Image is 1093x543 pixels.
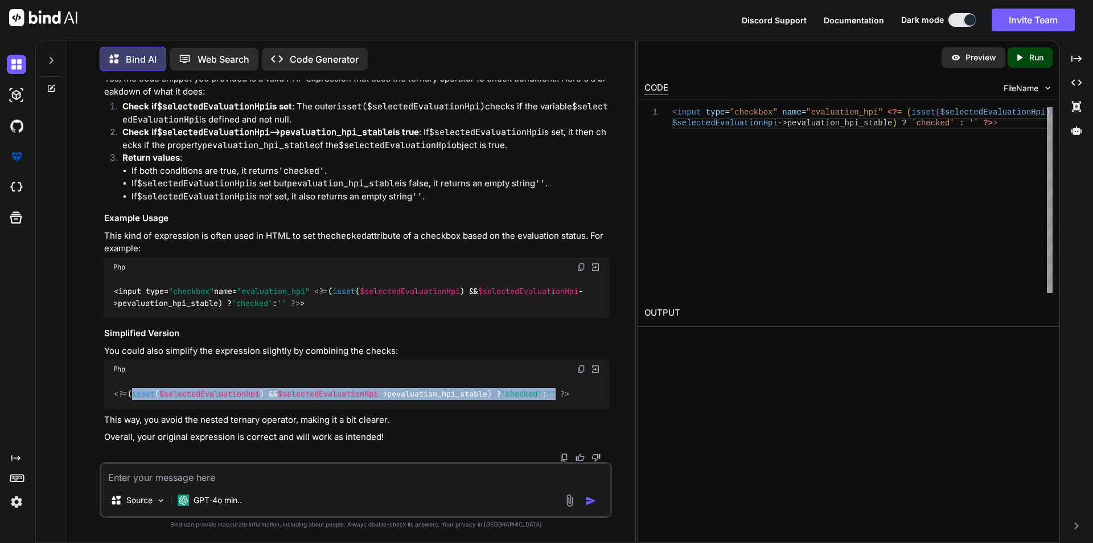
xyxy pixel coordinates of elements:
code: <input type= name= ( ( ) && ->pevaluation_hpi_stable) ? : > [113,285,583,309]
h3: Example Usage [104,212,610,225]
span: $selectedEvaluationHpi [159,389,260,399]
span: Dark mode [901,14,944,26]
p: : [122,152,610,165]
span: ) [1045,108,1050,117]
span: "evaluation_hpi" [806,108,882,117]
p: Overall, your original expression is correct and will work as intended! [104,431,610,444]
img: Pick Models [156,496,166,505]
p: Code Generator [290,52,359,66]
p: GPT-4o min.. [194,495,242,506]
p: Bind can provide inaccurate information, including about people. Always double-check its answers.... [100,520,612,529]
span: : [959,119,964,128]
span: isset [132,389,155,399]
span: '' [969,119,979,128]
span: "checkbox" [729,108,777,117]
span: ( [935,108,940,117]
span: ? [902,119,906,128]
img: GPT-4o mini [178,495,189,506]
code: $selectedEvaluationHpi [137,178,250,189]
p: Yes, the code snippet you provided is a valid PHP expression that uses the ternary operator to ch... [104,72,610,98]
strong: Check if is true [122,126,419,137]
span: <?= [314,287,328,297]
h3: Simplified Version [104,327,610,340]
p: Bind AI [126,52,157,66]
img: preview [951,52,961,63]
code: $selectedEvaluationHpi [137,191,250,202]
span: Php [113,365,125,374]
span: Discord Support [742,15,807,25]
span: name [782,108,802,117]
li: If is set but is false, it returns an empty string . [132,177,610,190]
code: $selectedEvaluationHpi->pevaluation_hpi_stable [157,126,393,138]
span: "checkbox" [169,287,214,297]
span: FileName [1004,83,1038,94]
img: githubDark [7,116,26,136]
span: 'checked' [232,298,273,308]
span: isset [332,287,355,297]
span: input [677,108,701,117]
div: CODE [644,81,668,95]
code: pevaluation_hpi_stable [287,178,400,189]
img: copy [577,263,586,272]
button: Invite Team [992,9,1075,31]
span: > [993,119,997,128]
code: $selectedEvaluationHpi [339,140,451,151]
code: pevaluation_hpi_stable [202,140,315,151]
code: 'checked' [278,165,324,177]
code: '' [412,191,422,202]
span: = [802,108,806,117]
code: $selectedEvaluationHpi [429,126,542,138]
span: ) [892,119,897,128]
img: icon [585,495,597,507]
span: $selectedEvaluationHpi [278,389,378,399]
span: -> [777,119,787,128]
p: : If is set, it then checks if the property of the object is true. [122,126,610,152]
strong: Return values [122,152,180,163]
span: $selectedEvaluationHpi [672,119,778,128]
span: Documentation [824,15,884,25]
span: '' [546,389,556,399]
strong: Check if is set [122,101,292,112]
code: checked [331,230,367,242]
img: settings [7,492,26,512]
span: $selectedEvaluationHpi [478,287,578,297]
img: chevron down [1043,83,1053,93]
span: "evaluation_hpi" [237,287,310,297]
code: ( ( ) && ->pevaluation_hpi_stable) ? : [113,388,570,400]
img: cloudideIcon [7,178,26,197]
img: copy [577,365,586,374]
button: Documentation [824,14,884,26]
li: If is not set, it also returns an empty string . [132,190,610,203]
span: ?> [560,389,569,399]
span: $selectedEvaluationHpi [360,287,460,297]
span: < [672,108,677,117]
span: isset [911,108,935,117]
h2: OUTPUT [638,300,1059,326]
p: Source [126,495,153,506]
img: darkAi-studio [7,85,26,105]
img: premium [7,147,26,166]
p: Preview [965,52,996,63]
span: <?= [887,108,902,117]
span: Php [113,263,125,272]
span: pevaluation_hpi_stable [787,119,892,128]
img: Open in Browser [590,262,601,272]
code: $selectedEvaluationHpi [157,101,270,112]
span: 'checked' [501,389,542,399]
span: ?> [291,298,300,308]
img: darkChat [7,55,26,74]
code: isset($selectedEvaluationHpi) [336,101,485,112]
span: '' [277,298,286,308]
p: You could also simplify the expression slightly by combining the checks: [104,345,610,358]
img: dislike [591,453,601,462]
button: Discord Support [742,14,807,26]
img: Bind AI [9,9,77,26]
span: type [705,108,725,117]
span: ?> [983,119,993,128]
img: copy [560,453,569,462]
span: <?= [114,389,128,399]
span: 'checked' [911,119,955,128]
img: Open in Browser [590,364,601,374]
img: like [576,453,585,462]
p: Run [1029,52,1043,63]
